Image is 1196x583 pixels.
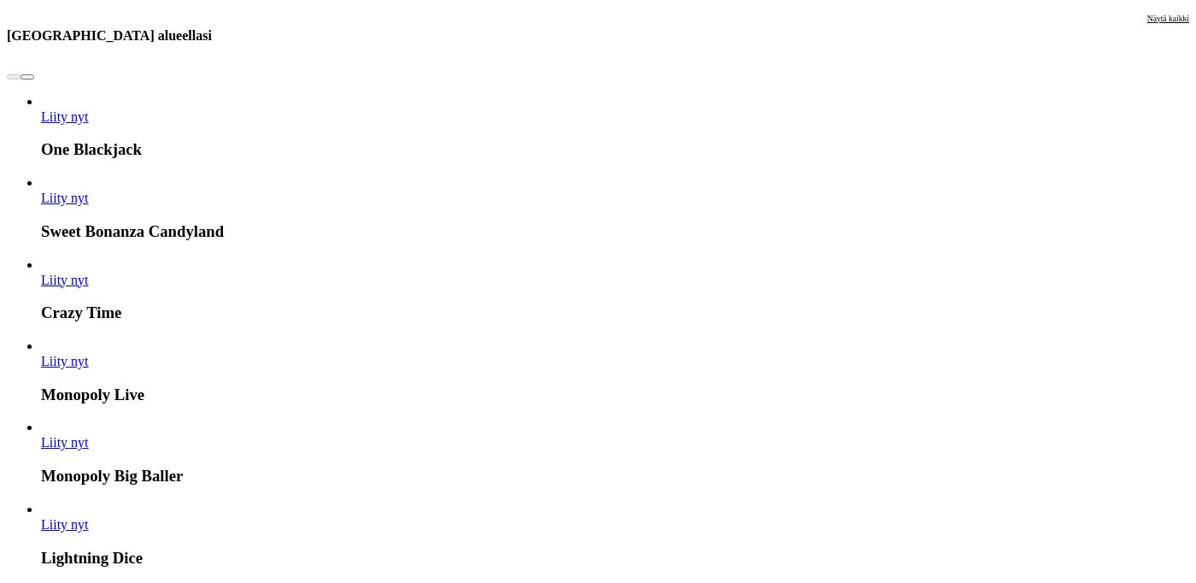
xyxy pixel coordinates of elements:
span: Liity nyt [41,435,89,450]
a: Lightning Dice [41,517,89,532]
a: Crazy Time [41,273,89,287]
a: One Blackjack [41,109,89,124]
span: Liity nyt [41,109,89,124]
a: Näytä kaikki [1147,14,1189,57]
a: Monopoly Live [41,354,89,368]
h3: [GEOGRAPHIC_DATA] alueellasi [7,27,212,44]
button: next slide [21,74,34,79]
span: Liity nyt [41,517,89,532]
a: Sweet Bonanza Candyland [41,191,89,205]
button: prev slide [7,74,21,79]
a: Monopoly Big Baller [41,435,89,450]
span: Liity nyt [41,354,89,368]
span: Liity nyt [41,273,89,287]
span: Liity nyt [41,191,89,205]
span: Näytä kaikki [1147,14,1189,23]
